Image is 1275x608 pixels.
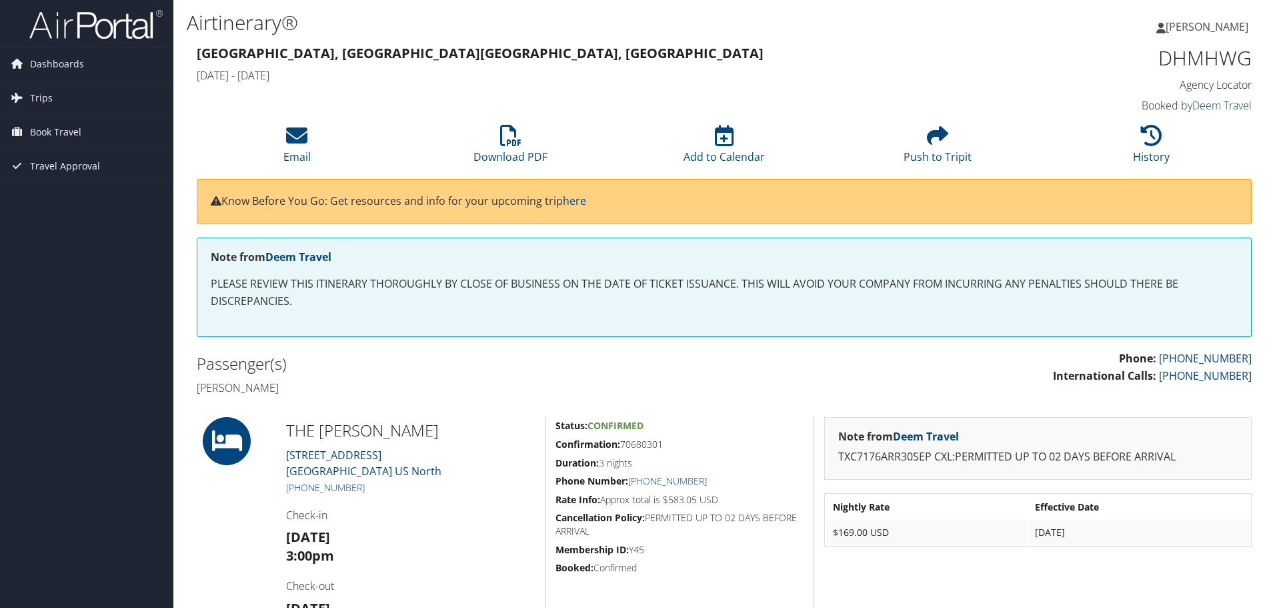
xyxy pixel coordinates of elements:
[826,521,1027,545] td: $169.00 USD
[555,438,620,450] strong: Confirmation:
[197,380,714,395] h4: [PERSON_NAME]
[555,475,628,487] strong: Phone Number:
[286,508,535,523] h4: Check-in
[684,132,765,164] a: Add to Calendar
[555,561,804,575] h5: Confirmed
[286,528,330,546] strong: [DATE]
[587,419,644,432] span: Confirmed
[555,493,600,506] strong: Rate Info:
[904,132,972,164] a: Push to Tripit
[30,81,53,115] span: Trips
[197,352,714,375] h2: Passenger(s)
[286,547,334,565] strong: 3:00pm
[1192,98,1252,113] a: Deem Travel
[555,511,645,524] strong: Cancellation Policy:
[197,44,764,62] strong: [GEOGRAPHIC_DATA], [GEOGRAPHIC_DATA] [GEOGRAPHIC_DATA], [GEOGRAPHIC_DATA]
[1119,351,1156,366] strong: Phone:
[826,495,1027,519] th: Nightly Rate
[187,9,904,37] h1: Airtinerary®
[286,419,535,442] h2: THE [PERSON_NAME]
[286,579,535,593] h4: Check-out
[555,511,804,537] h5: PERMITTED UP TO 02 DAYS BEFORE ARRIVAL
[1156,7,1262,47] a: [PERSON_NAME]
[283,132,311,164] a: Email
[555,493,804,507] h5: Approx total is $583.05 USD
[555,457,804,470] h5: 3 nights
[555,543,804,557] h5: Y45
[1133,132,1170,164] a: History
[1003,98,1252,113] h4: Booked by
[286,481,365,494] a: [PHONE_NUMBER]
[30,115,81,149] span: Book Travel
[30,149,100,183] span: Travel Approval
[211,250,331,264] strong: Note from
[1003,44,1252,72] h1: DHMHWG
[473,132,547,164] a: Download PDF
[555,457,599,469] strong: Duration:
[555,438,804,451] h5: 70680301
[563,194,586,208] a: here
[1028,495,1250,519] th: Effective Date
[211,276,1238,310] p: PLEASE REVIEW THIS ITINERARY THOROUGHLY BY CLOSE OF BUSINESS ON THE DATE OF TICKET ISSUANCE. THIS...
[1166,19,1248,34] span: [PERSON_NAME]
[555,419,587,432] strong: Status:
[555,561,593,574] strong: Booked:
[1159,368,1252,383] a: [PHONE_NUMBER]
[1003,77,1252,92] h4: Agency Locator
[1053,368,1156,383] strong: International Calls:
[29,9,163,40] img: airportal-logo.png
[265,250,331,264] a: Deem Travel
[211,193,1238,210] p: Know Before You Go: Get resources and info for your upcoming trip
[838,429,959,444] strong: Note from
[838,448,1238,466] p: TXC7176ARR30SEP CXL:PERMITTED UP TO 02 DAYS BEFORE ARRIVAL
[555,543,629,556] strong: Membership ID:
[286,448,441,479] a: [STREET_ADDRESS][GEOGRAPHIC_DATA] US North
[893,429,959,444] a: Deem Travel
[628,475,707,487] a: [PHONE_NUMBER]
[197,68,983,83] h4: [DATE] - [DATE]
[30,47,84,81] span: Dashboards
[1028,521,1250,545] td: [DATE]
[1159,351,1252,366] a: [PHONE_NUMBER]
